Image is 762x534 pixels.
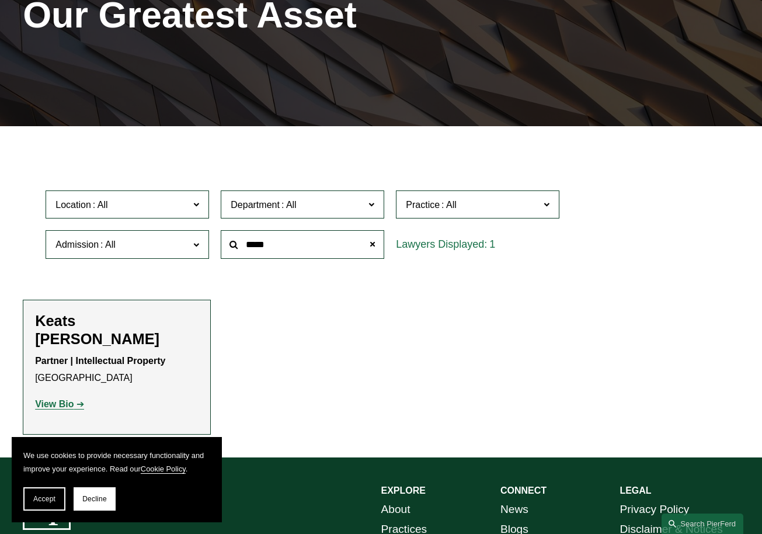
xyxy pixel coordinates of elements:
section: Cookie banner [12,437,222,522]
a: News [500,500,528,519]
button: Decline [74,487,116,511]
span: 1 [489,238,495,250]
p: [GEOGRAPHIC_DATA] [35,353,199,387]
a: Search this site [662,514,743,534]
h2: Keats [PERSON_NAME] [35,312,199,348]
strong: View Bio [35,399,74,409]
strong: EXPLORE [381,486,426,495]
a: Privacy Policy [620,500,689,519]
strong: CONNECT [500,486,547,495]
span: Practice [406,200,440,210]
strong: Partner | Intellectual Property [35,356,165,366]
button: Accept [23,487,65,511]
a: About [381,500,410,519]
p: We use cookies to provide necessary functionality and improve your experience. Read our . [23,449,210,476]
a: View Bio [35,399,84,409]
span: Accept [33,495,55,503]
span: Location [55,200,91,210]
strong: LEGAL [620,486,651,495]
span: Decline [82,495,107,503]
span: Admission [55,240,99,249]
a: Cookie Policy [141,464,186,473]
span: Department [231,200,280,210]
